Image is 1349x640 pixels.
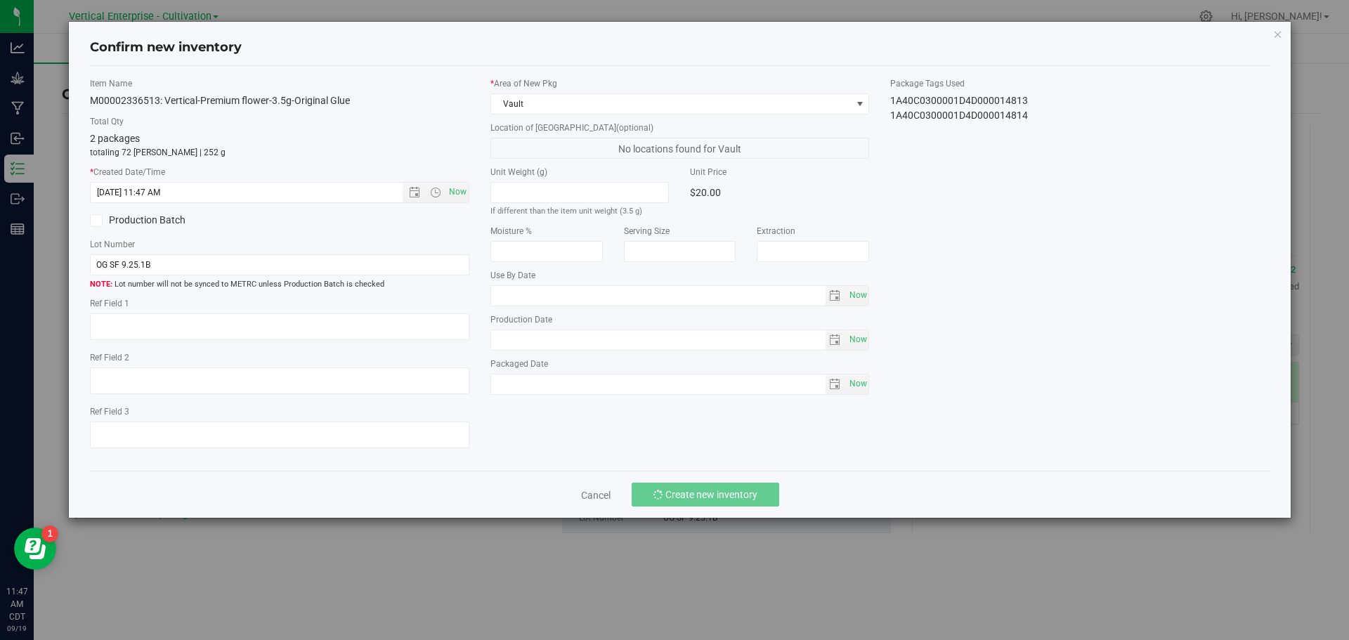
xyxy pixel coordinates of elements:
[490,77,870,90] label: Area of New Pkg
[491,94,852,114] span: Vault
[581,488,611,502] a: Cancel
[890,93,1270,108] div: 1A40C0300001D4D000014813
[845,286,868,306] span: select
[90,238,469,251] label: Lot Number
[90,93,469,108] div: M00002336513: Vertical-Premium flower-3.5g-Original Glue
[90,39,242,57] h4: Confirm new inventory
[490,313,870,326] label: Production Date
[90,166,469,178] label: Created Date/Time
[624,225,736,237] label: Serving Size
[632,483,779,507] button: Create new inventory
[846,374,870,394] span: Set Current date
[490,207,642,216] small: If different than the item unit weight (3.5 g)
[845,374,868,394] span: select
[41,525,58,542] iframe: Resource center unread badge
[490,166,670,178] label: Unit Weight (g)
[90,279,469,291] span: Lot number will not be synced to METRC unless Production Batch is checked
[846,329,870,350] span: Set Current date
[826,330,846,350] span: select
[890,77,1270,90] label: Package Tags Used
[90,213,269,228] label: Production Batch
[403,187,426,198] span: Open the date view
[490,225,603,237] label: Moisture %
[490,122,870,134] label: Location of [GEOGRAPHIC_DATA]
[90,146,469,159] p: totaling 72 [PERSON_NAME] | 252 g
[846,285,870,306] span: Set Current date
[90,133,140,144] span: 2 packages
[826,374,846,394] span: select
[757,225,869,237] label: Extraction
[445,182,469,202] span: Set Current date
[90,115,469,128] label: Total Qty
[845,330,868,350] span: select
[826,286,846,306] span: select
[14,528,56,570] iframe: Resource center
[890,108,1270,123] div: 1A40C0300001D4D000014814
[90,77,469,90] label: Item Name
[490,138,870,159] span: No locations found for Vault
[490,269,870,282] label: Use By Date
[665,489,757,500] span: Create new inventory
[690,182,869,203] div: $20.00
[690,166,869,178] label: Unit Price
[90,351,469,364] label: Ref Field 2
[90,405,469,418] label: Ref Field 3
[423,187,447,198] span: Open the time view
[90,297,469,310] label: Ref Field 1
[490,358,870,370] label: Packaged Date
[616,123,653,133] span: (optional)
